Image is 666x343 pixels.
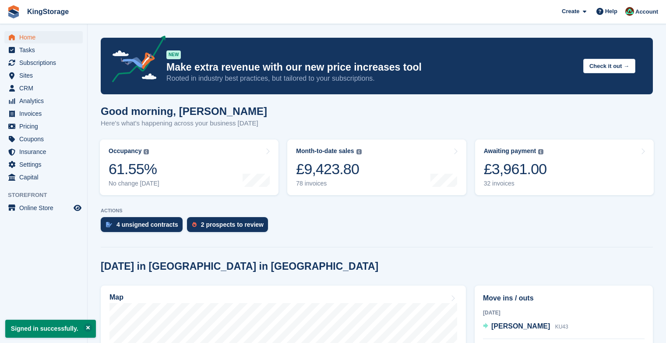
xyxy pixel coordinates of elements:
[101,261,378,272] h2: [DATE] in [GEOGRAPHIC_DATA] in [GEOGRAPHIC_DATA]
[483,293,645,304] h2: Move ins / outs
[555,324,568,330] span: KU43
[19,120,72,132] span: Pricing
[19,57,72,69] span: Subscriptions
[4,133,83,145] a: menu
[635,7,658,16] span: Account
[72,203,83,213] a: Preview store
[144,149,149,154] img: icon-info-grey-7440780725fd019a000dd9b08b2336e03edf1995a4989e88bcd33f0948082b44.svg
[8,191,87,200] span: Storefront
[484,180,547,187] div: 32 invoices
[4,69,83,82] a: menu
[296,160,361,178] div: £9,423.80
[4,120,83,132] a: menu
[356,149,362,154] img: icon-info-grey-7440780725fd019a000dd9b08b2336e03edf1995a4989e88bcd33f0948082b44.svg
[538,149,543,154] img: icon-info-grey-7440780725fd019a000dd9b08b2336e03edf1995a4989e88bcd33f0948082b44.svg
[4,44,83,56] a: menu
[101,105,267,117] h1: Good morning, [PERSON_NAME]
[106,222,112,227] img: contract_signature_icon-13c848040528278c33f63329250d36e43548de30e8caae1d1a13099fd9432cc5.svg
[19,107,72,120] span: Invoices
[109,147,141,155] div: Occupancy
[109,293,123,301] h2: Map
[4,202,83,214] a: menu
[483,321,568,332] a: [PERSON_NAME] KU43
[100,139,278,195] a: Occupancy 61.55% No change [DATE]
[201,221,264,228] div: 2 prospects to review
[605,7,617,16] span: Help
[19,158,72,171] span: Settings
[475,139,654,195] a: Awaiting payment £3,961.00 32 invoices
[19,133,72,145] span: Coupons
[101,217,187,236] a: 4 unsigned contracts
[483,309,645,317] div: [DATE]
[296,180,361,187] div: 78 invoices
[109,180,159,187] div: No change [DATE]
[19,69,72,82] span: Sites
[101,208,653,214] p: ACTIONS
[5,320,96,338] p: Signed in successfully.
[166,50,181,59] div: NEW
[116,221,178,228] div: 4 unsigned contracts
[19,82,72,94] span: CRM
[19,44,72,56] span: Tasks
[484,147,536,155] div: Awaiting payment
[4,82,83,94] a: menu
[187,217,272,236] a: 2 prospects to review
[4,107,83,120] a: menu
[166,61,576,74] p: Make extra revenue with our new price increases tool
[19,31,72,43] span: Home
[19,171,72,183] span: Capital
[105,36,166,86] img: price-adjustments-announcement-icon-8257ccfd72463d97f412b2fc003d46551f7dbcb40ab6d574587a9cd5c0d94...
[109,160,159,178] div: 61.55%
[4,31,83,43] a: menu
[19,202,72,214] span: Online Store
[24,4,72,19] a: KingStorage
[4,57,83,69] a: menu
[562,7,579,16] span: Create
[101,118,267,129] p: Here's what's happening across your business [DATE]
[491,322,550,330] span: [PERSON_NAME]
[4,146,83,158] a: menu
[19,146,72,158] span: Insurance
[4,158,83,171] a: menu
[19,95,72,107] span: Analytics
[4,171,83,183] a: menu
[583,59,635,73] button: Check it out →
[192,222,197,227] img: prospect-51fa495bee0391a8d652442698ab0144808aea92771e9ea1ae160a38d050c398.svg
[484,160,547,178] div: £3,961.00
[166,74,576,83] p: Rooted in industry best practices, but tailored to your subscriptions.
[625,7,634,16] img: John King
[296,147,354,155] div: Month-to-date sales
[287,139,466,195] a: Month-to-date sales £9,423.80 78 invoices
[4,95,83,107] a: menu
[7,5,20,18] img: stora-icon-8386f47178a22dfd0bd8f6a31ec36ba5ce8667c1dd55bd0f319d3a0aa187defe.svg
